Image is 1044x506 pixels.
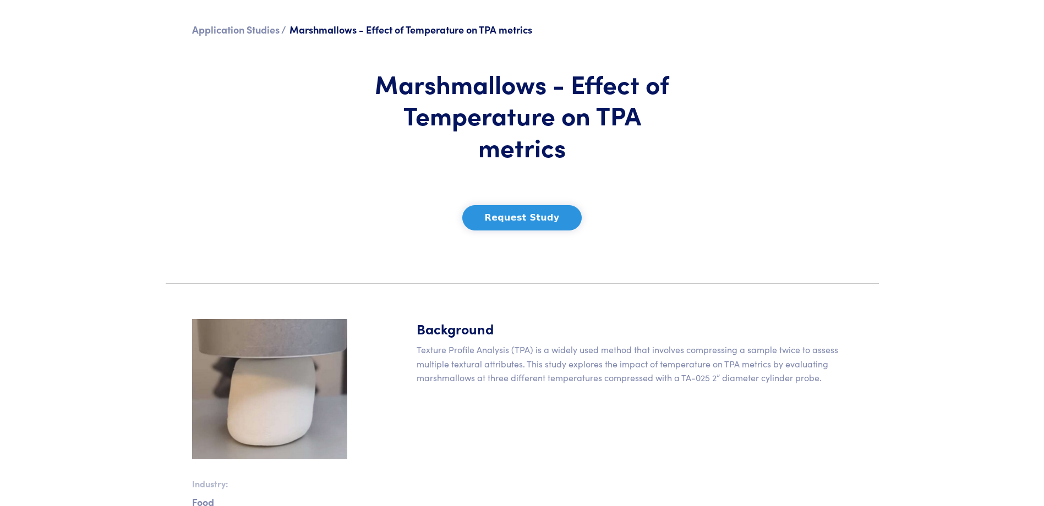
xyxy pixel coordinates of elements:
h5: Background [417,319,852,338]
span: Marshmallows - Effect of Temperature on TPA metrics [289,23,532,36]
p: Food [192,500,347,504]
p: Texture Profile Analysis (TPA) is a widely used method that involves compressing a sample twice t... [417,343,852,385]
button: Request Study [462,205,582,230]
a: Application Studies / [192,23,286,36]
h1: Marshmallows - Effect of Temperature on TPA metrics [360,68,684,163]
p: Industry: [192,477,347,491]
